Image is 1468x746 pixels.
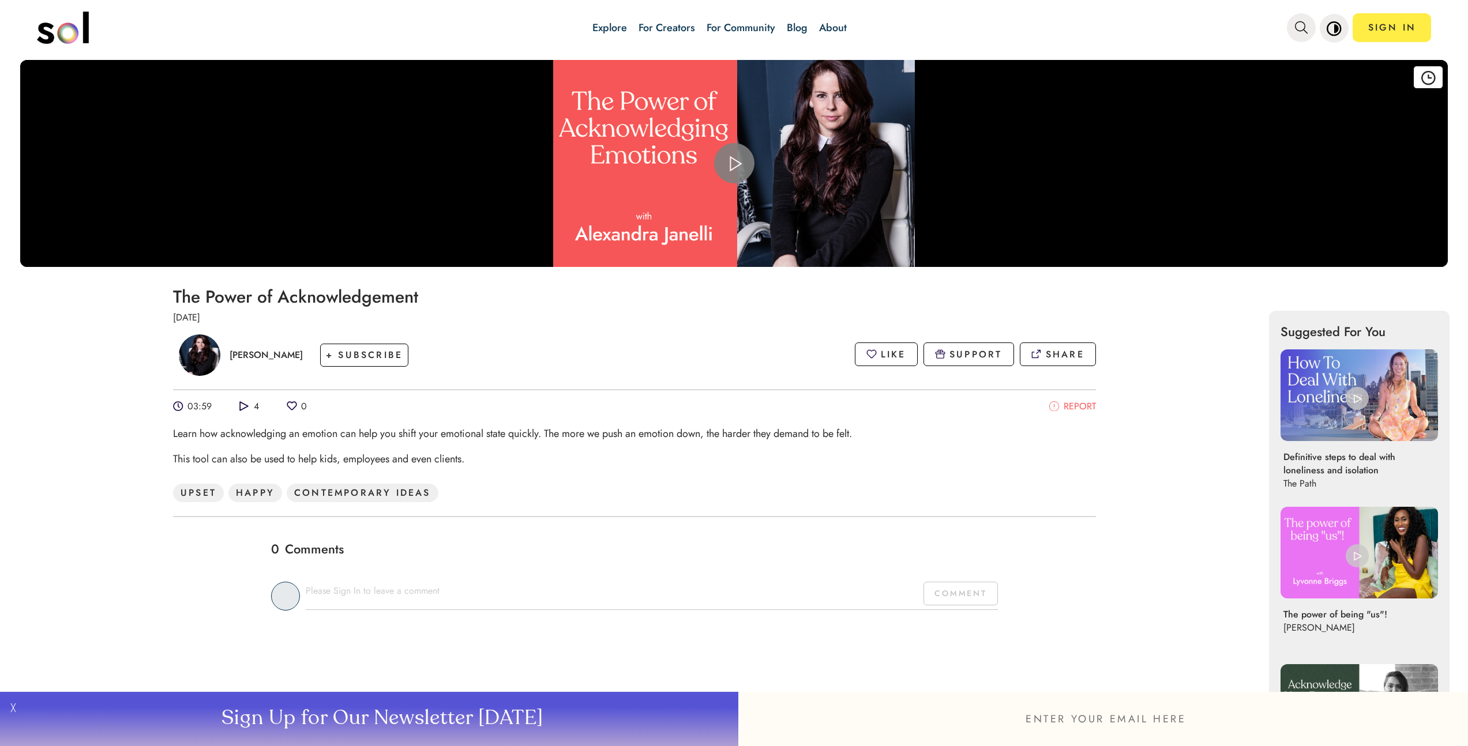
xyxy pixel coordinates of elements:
button: SHARE [1020,342,1096,366]
p: REPORT [1064,400,1096,413]
p: [DATE] [173,311,1096,324]
a: For Community [707,20,775,35]
button: + SUBSCRIBE [320,344,408,367]
p: The power of being "us"! [1283,608,1428,621]
p: 0 [271,542,279,556]
p: [PERSON_NAME] [230,348,303,361]
img: The power of being "us"! [1281,507,1438,598]
p: LIKE [881,348,906,361]
h1: The Power of Acknowledgement [173,287,1096,306]
button: SUPPORT [923,342,1014,366]
p: Suggested For You [1281,322,1438,341]
a: About [819,20,847,35]
p: [PERSON_NAME] [1283,621,1396,634]
button: Sign Up for Our Newsletter [DATE] [23,692,738,746]
div: Learn how acknowledging an emotion can help you shift your emotional state quickly. The more we p... [173,427,1096,465]
p: Definitive steps to deal with loneliness and isolation [1283,450,1428,477]
div: UPSET [173,484,224,502]
p: 4 [254,400,259,413]
button: LIKE [855,342,918,366]
p: SHARE [1046,348,1084,361]
div: HAPPY [228,484,282,502]
a: Blog [787,20,808,35]
img: play [1346,387,1369,410]
span: + SUBSCRIBE [326,348,403,361]
div: CONTEMPORARY IDEAS [287,484,438,502]
a: Explore [592,20,627,35]
img: play [1346,544,1369,567]
img: logo [37,12,89,44]
p: The Path [1283,477,1396,490]
p: SUPPORT [949,348,1002,361]
img: Definitive steps to deal with loneliness and isolation [1281,349,1438,441]
p: 03:59 [187,400,212,413]
nav: main navigation [37,7,1432,48]
p: 0 [301,400,307,413]
div: Video Player [20,60,1448,267]
p: COMMENT [934,587,987,600]
p: Comments [285,542,344,556]
input: ENTER YOUR EMAIL HERE [738,692,1468,746]
button: Play Video [714,143,754,183]
img: 1653497865433Alexandra-2016.jpg [179,334,220,376]
a: For Creators [639,20,695,35]
a: SIGN IN [1353,13,1431,42]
